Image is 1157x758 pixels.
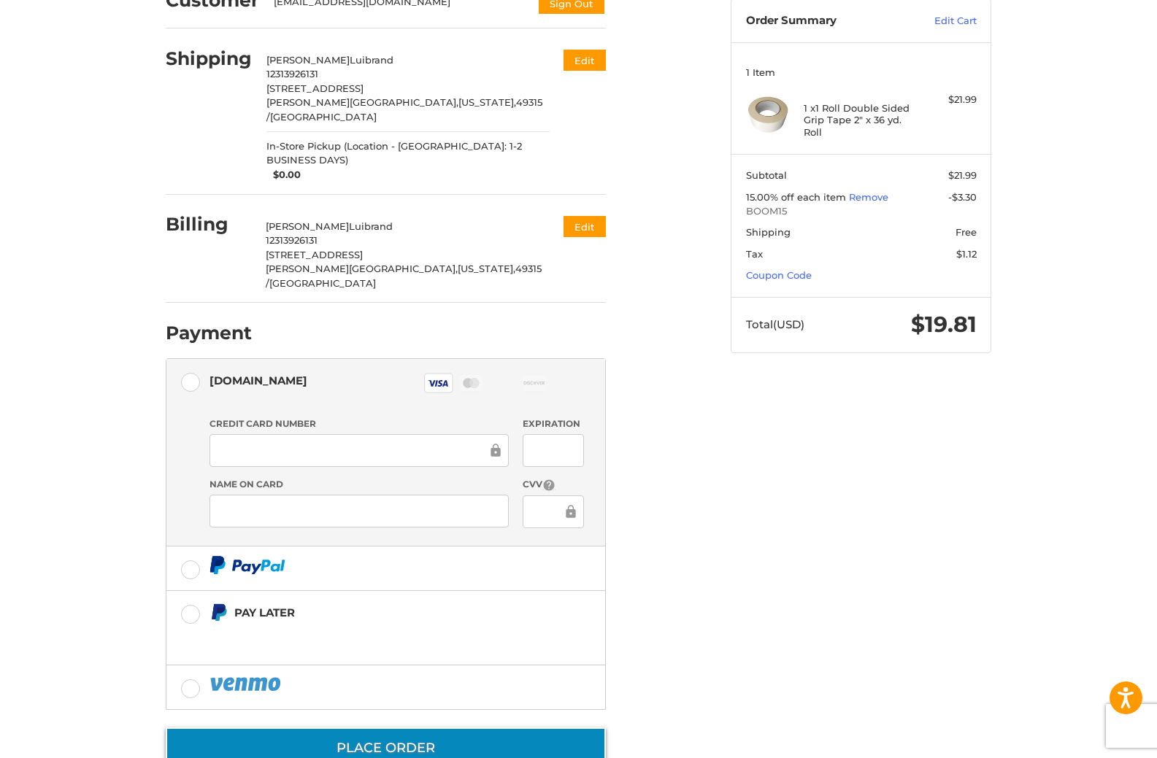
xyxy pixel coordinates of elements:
img: Pay Later icon [210,603,228,622]
span: 49315 / [266,263,542,289]
h3: Order Summary [746,14,903,28]
span: $0.00 [266,168,301,182]
span: -$3.30 [948,191,977,203]
h2: Payment [166,322,252,344]
a: Coupon Code [746,269,812,281]
label: Expiration [523,417,583,430]
span: [STREET_ADDRESS] [266,82,364,94]
span: [STREET_ADDRESS] [266,249,363,260]
span: 15.00% off each item [746,191,849,203]
span: $19.81 [911,311,977,338]
span: 12313926131 [266,234,318,246]
span: Luibrand [350,54,393,66]
button: Edit [564,50,606,71]
span: BOOM15 [746,204,977,219]
iframe: PayPal Message 1 [210,624,515,647]
span: $21.99 [948,169,977,181]
span: $1.12 [956,248,977,260]
label: CVV [523,478,583,492]
span: Luibrand [349,220,393,232]
div: [DOMAIN_NAME] [210,368,307,392]
label: Name on Card [210,478,509,491]
span: [PERSON_NAME] [266,54,350,66]
div: $21.99 [919,93,977,107]
h2: Billing [166,213,251,236]
img: PayPal icon [210,556,285,574]
span: [GEOGRAPHIC_DATA] [270,111,377,123]
span: Total (USD) [746,317,804,331]
button: Edit [564,216,606,237]
span: [PERSON_NAME] [266,220,349,232]
span: Subtotal [746,169,787,181]
span: [GEOGRAPHIC_DATA] [269,277,376,289]
span: Tax [746,248,763,260]
span: Free [956,226,977,238]
img: PayPal icon [210,675,284,693]
h3: 1 Item [746,66,977,78]
iframe: Google Customer Reviews [1037,719,1157,758]
a: Edit Cart [903,14,977,28]
h4: 1 x 1 Roll Double Sided Grip Tape 2" x 36 yd. Roll [804,102,915,138]
span: [PERSON_NAME][GEOGRAPHIC_DATA], [266,263,458,274]
label: Credit Card Number [210,417,509,430]
a: Remove [849,191,888,203]
span: [US_STATE], [458,263,515,274]
span: 49315 / [266,96,542,123]
span: 12313926131 [266,68,318,80]
span: [PERSON_NAME][GEOGRAPHIC_DATA], [266,96,458,108]
span: Shipping [746,226,791,238]
span: [US_STATE], [458,96,516,108]
div: Pay Later [234,600,514,624]
span: In-Store Pickup (Location - [GEOGRAPHIC_DATA]: 1-2 BUSINESS DAYS) [266,139,550,168]
h2: Shipping [166,47,252,70]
